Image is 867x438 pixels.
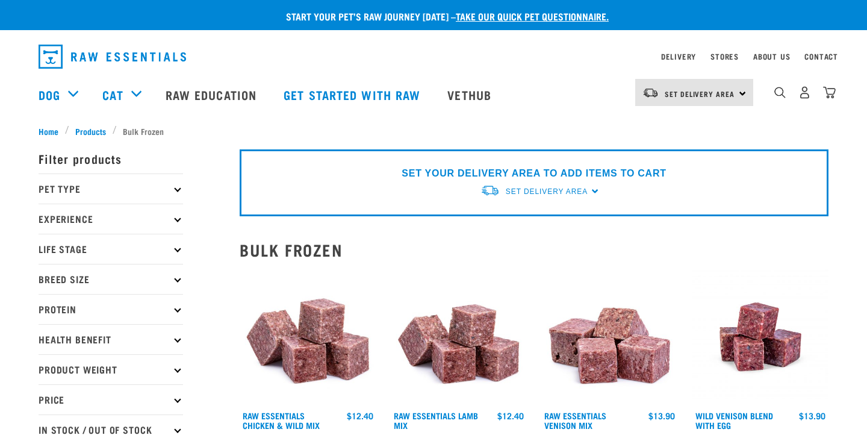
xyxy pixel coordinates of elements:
a: Delivery [661,54,696,58]
a: Raw Essentials Chicken & Wild Mix [243,413,320,427]
p: Breed Size [39,264,183,294]
a: Raw Essentials Venison Mix [544,413,606,427]
p: Health Benefit [39,324,183,354]
nav: breadcrumbs [39,125,828,137]
img: home-icon@2x.png [823,86,836,99]
a: Home [39,125,65,137]
a: Vethub [435,70,506,119]
a: Stores [710,54,739,58]
div: $13.90 [799,411,825,421]
a: About Us [753,54,790,58]
p: Experience [39,204,183,234]
img: Pile Of Cubed Chicken Wild Meat Mix [240,269,376,405]
span: Products [75,125,106,137]
a: take our quick pet questionnaire. [456,13,609,19]
a: Wild Venison Blend with Egg [695,413,773,427]
img: Raw Essentials Logo [39,45,186,69]
p: Life Stage [39,234,183,264]
a: Raw Education [154,70,272,119]
div: $12.40 [347,411,373,421]
img: 1113 RE Venison Mix 01 [541,269,678,405]
p: SET YOUR DELIVERY AREA TO ADD ITEMS TO CART [402,166,666,181]
div: $13.90 [648,411,675,421]
p: Filter products [39,143,183,174]
span: Set Delivery Area [506,187,588,196]
nav: dropdown navigation [29,40,838,74]
span: Set Delivery Area [665,92,735,96]
p: Product Weight [39,354,183,384]
a: Contact [804,54,838,58]
a: Get started with Raw [272,70,435,119]
a: Products [69,125,113,137]
h2: Bulk Frozen [240,240,828,259]
p: Protein [39,294,183,324]
a: Raw Essentials Lamb Mix [394,413,478,427]
img: ?1041 RE Lamb Mix 01 [391,269,527,405]
span: Home [39,125,58,137]
img: van-moving.png [480,184,500,197]
p: Pet Type [39,174,183,204]
a: Dog [39,86,60,104]
img: van-moving.png [642,87,659,98]
img: Venison Egg 1616 [692,269,829,405]
div: $12.40 [497,411,524,421]
p: Price [39,384,183,415]
img: user.png [798,86,811,99]
a: Cat [102,86,123,104]
img: home-icon-1@2x.png [774,87,786,98]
